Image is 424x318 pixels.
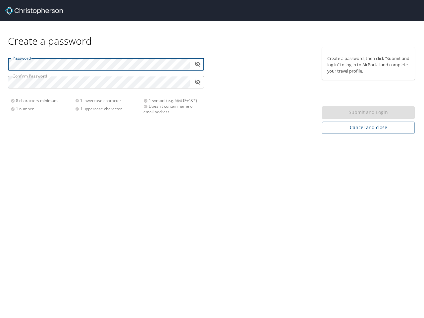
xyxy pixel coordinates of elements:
[11,106,75,112] div: 1 number
[5,7,63,15] img: Christopherson_logo_rev.png
[143,98,200,103] div: 1 symbol (e.g. !@#$%^&*)
[143,103,200,115] div: Doesn't contain name or email address
[192,77,203,87] button: toggle password visibility
[192,59,203,69] button: toggle password visibility
[11,98,75,103] div: 8 characters minimum
[8,21,416,47] div: Create a password
[322,122,415,134] button: Cancel and close
[75,98,140,103] div: 1 lowercase character
[327,124,409,132] span: Cancel and close
[327,55,409,75] p: Create a password, then click “Submit and log in” to log in to AirPortal and complete your travel...
[75,106,140,112] div: 1 uppercase character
